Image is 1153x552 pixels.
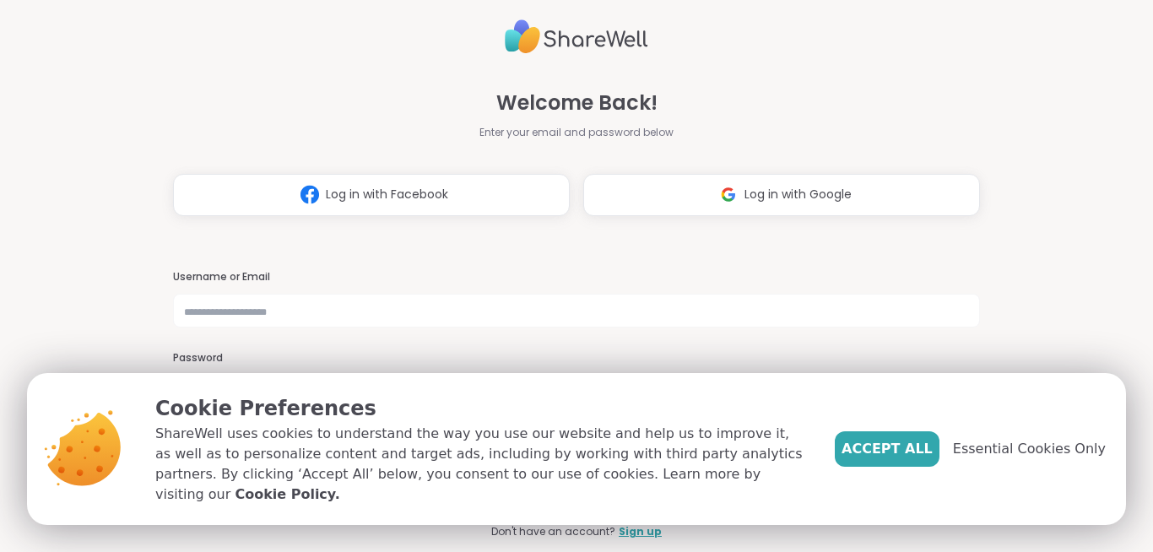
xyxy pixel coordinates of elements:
span: Accept All [842,439,933,459]
img: ShareWell Logo [505,13,648,61]
p: Cookie Preferences [155,393,808,424]
a: Sign up [619,524,662,539]
span: Enter your email and password below [479,125,674,140]
span: Log in with Google [744,186,852,203]
p: ShareWell uses cookies to understand the way you use our website and help us to improve it, as we... [155,424,808,505]
button: Accept All [835,431,939,467]
span: Essential Cookies Only [953,439,1106,459]
button: Log in with Google [583,174,980,216]
a: Cookie Policy. [235,484,339,505]
button: Log in with Facebook [173,174,570,216]
h3: Username or Email [173,270,980,284]
span: Don't have an account? [491,524,615,539]
h3: Password [173,351,980,365]
span: Log in with Facebook [326,186,448,203]
img: ShareWell Logomark [294,179,326,210]
img: ShareWell Logomark [712,179,744,210]
span: Welcome Back! [496,88,658,118]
